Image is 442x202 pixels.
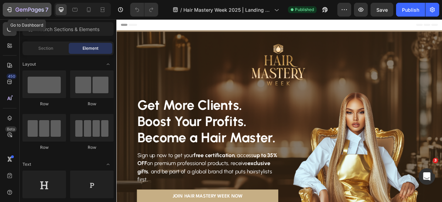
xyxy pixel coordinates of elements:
span: 3 [433,158,438,163]
div: Row [22,144,66,151]
span: Layout [22,61,36,67]
input: Search Sections & Elements [22,22,114,36]
span: Element [83,45,98,51]
div: Row [22,101,66,107]
img: gempages_492483113683780831-118eb83e-8a40-49cf-aa9d-54ff1cb9e475.png [155,27,259,87]
span: Toggle open [103,159,114,170]
span: Save [376,7,388,13]
span: Text [22,161,31,167]
span: Published [295,7,314,13]
div: Beta [5,126,17,132]
h1: Get More Clients. Boost Your Profits. Become a Hair Master. [26,98,206,162]
div: Undo/Redo [130,3,158,17]
p: 7 [45,6,48,14]
iframe: Design area [116,19,442,202]
strong: free certification [98,169,150,177]
span: Toggle open [103,59,114,70]
div: Row [70,144,114,151]
span: Section [38,45,53,51]
button: Save [371,3,393,17]
span: Hair Mastery Week 2025 | Landing Page [183,6,271,13]
div: Publish [402,6,419,13]
span: / [180,6,182,13]
div: Row [70,101,114,107]
button: 7 [3,3,51,17]
div: 450 [7,74,17,79]
iframe: Intercom live chat [419,168,435,185]
button: Publish [396,3,425,17]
